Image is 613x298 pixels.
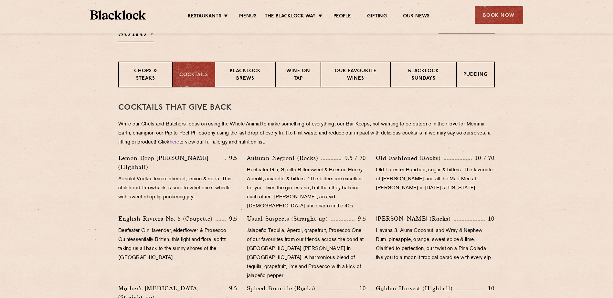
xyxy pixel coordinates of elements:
[118,175,237,202] p: Absolut Vodka, lemon sherbet, lemon & soda. This childhood-throwback is sure to whet one’s whistl...
[118,214,216,223] p: English Riviera No. 5 (Coupette)
[328,68,384,83] p: Our favourite wines
[90,10,146,20] img: BL_Textured_Logo-footer-cropped.svg
[118,104,495,112] h3: Cocktails That Give Back
[247,166,366,211] p: Beefeater Gin, Sipello Bittersweet & Beesou Honey Aperitif, amaretto & bitters. “The bitters are ...
[188,13,221,20] a: Restaurants
[170,140,179,145] a: here
[376,214,454,223] p: [PERSON_NAME] (Rocks)
[341,154,366,162] p: 9.5 / 70
[356,284,366,293] p: 10
[125,68,166,83] p: Chops & Steaks
[222,68,269,83] p: Blacklock Brews
[282,68,314,83] p: Wine on Tap
[376,166,495,193] p: Old Forester Bourbon, sugar & bitters. The favourite of [PERSON_NAME] and all the Mad Men at [PER...
[226,284,238,293] p: 9.5
[367,13,386,20] a: Gifting
[226,214,238,223] p: 9.5
[247,214,331,223] p: Usual Suspects (Straight up)
[118,120,495,147] p: While our Chefs and Butchers focus on using the Whole Animal to make something of everything, our...
[226,154,238,162] p: 9.5
[397,68,450,83] p: Blacklock Sundays
[354,214,366,223] p: 9.5
[118,226,237,263] p: Beefeater Gin, lavender, elderflower & Prosecco. Quintessentially British, this light and floral ...
[247,154,321,163] p: Autumn Negroni (Rocks)
[239,13,257,20] a: Menus
[265,13,316,20] a: The Blacklock Way
[485,284,495,293] p: 10
[472,154,495,162] p: 10 / 70
[376,284,456,293] p: Golden Harvest (Highball)
[118,28,154,42] h2: SOHO
[463,71,488,79] p: Pudding
[247,284,318,293] p: Spiced Bramble (Rocks)
[333,13,351,20] a: People
[376,226,495,263] p: Havana 3, Aluna Coconut, and Wray & Nephew Rum, pineapple, orange, sweet spice & lime. Clarified ...
[376,154,444,163] p: Old Fashioned (Rocks)
[485,214,495,223] p: 10
[179,72,208,79] p: Cocktails
[403,13,430,20] a: Our News
[118,154,225,172] p: Lemon Drop [PERSON_NAME] (Highball)
[247,226,366,281] p: Jalapeño Tequila, Aperol, grapefruit, Prosecco One of our favourites from our friends across the ...
[475,6,523,24] div: Book Now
